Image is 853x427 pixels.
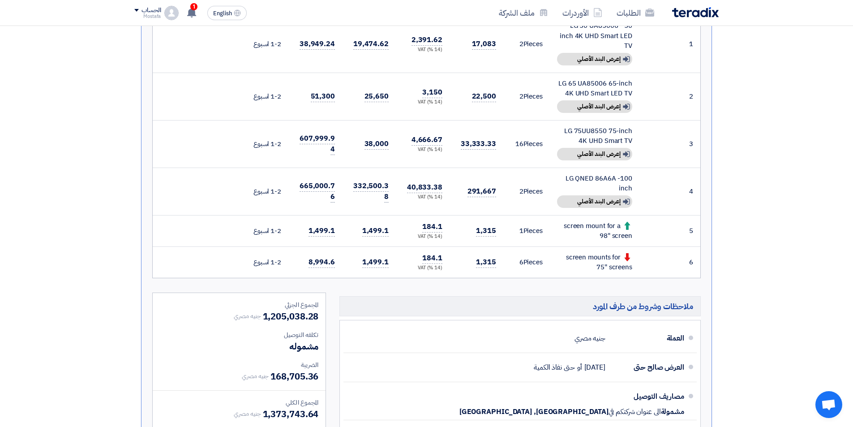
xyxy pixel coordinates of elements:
[300,39,335,50] span: 38,949.24
[160,360,318,370] div: الضريبة
[519,226,523,236] span: 1
[407,182,442,193] span: 40,833.38
[403,46,442,54] div: (14 %) VAT
[362,257,389,268] span: 1,499.1
[362,225,389,237] span: 1,499.1
[519,91,523,101] span: 2
[353,39,389,50] span: 19,474.62
[300,181,335,203] span: 665,000.76
[160,300,318,310] div: المجموع الجزئي
[242,15,288,73] td: 1-2 اسبوع
[476,225,496,237] span: 1,315
[661,407,684,416] span: مشمولة
[403,146,442,154] div: (14 %) VAT
[686,168,700,215] td: 4
[609,2,661,23] a: الطلبات
[309,257,335,268] span: 8,994.6
[309,225,335,237] span: 1,499.1
[613,386,684,407] div: مصاريف التوصيل
[557,148,632,160] div: إعرض البند الأصلي
[160,398,318,407] div: المجموع الكلي
[686,215,700,246] td: 5
[492,2,555,23] a: ملف الشركة
[242,215,288,246] td: 1-2 اسبوع
[503,15,550,73] td: Pieces
[557,195,632,208] div: إعرض البند الأصلي
[242,246,288,278] td: 1-2 اسبوع
[476,257,496,268] span: 1,315
[422,87,442,98] span: 3,150
[815,391,842,418] div: Open chat
[207,6,247,20] button: English
[213,10,232,17] span: English
[134,14,161,19] div: Mostafa
[461,138,496,150] span: 33,333.33
[353,181,389,203] span: 332,500.38
[672,7,719,17] img: Teradix logo
[503,246,550,278] td: Pieces
[403,264,442,272] div: (14 %) VAT
[411,35,442,46] span: 2,391.62
[503,168,550,215] td: Pieces
[503,73,550,120] td: Pieces
[557,173,632,194] div: LG QNED 86A6A -100 inch
[609,407,660,416] span: الى عنوان شركتكم في
[459,407,609,416] span: [GEOGRAPHIC_DATA], [GEOGRAPHIC_DATA]
[557,221,632,241] div: screen mount for a 98" screen
[311,91,335,102] span: 51,300
[242,73,288,120] td: 1-2 اسبوع
[577,363,582,372] span: أو
[242,371,269,381] span: جنيه مصري
[515,139,523,149] span: 16
[364,91,389,102] span: 25,650
[574,330,605,347] div: جنيه مصري
[557,100,632,113] div: إعرض البند الأصلي
[503,215,550,246] td: Pieces
[519,39,523,49] span: 2
[519,257,523,267] span: 6
[613,357,684,378] div: العرض صالح حتى
[422,221,442,233] span: 184.1
[270,370,318,383] span: 168,705.36
[557,53,632,65] div: إعرض البند الأصلي
[686,120,700,168] td: 3
[534,363,575,372] span: حتى نفاذ الكمية
[686,246,700,278] td: 6
[686,73,700,120] td: 2
[422,253,442,264] span: 184.1
[557,252,632,272] div: screen mounts for 75" screens
[289,340,318,353] span: مشموله
[339,296,701,316] h5: ملاحظات وشروط من طرف المورد
[242,120,288,168] td: 1-2 اسبوع
[557,21,632,51] div: LG 50 UA85006 - 50 inch 4K UHD Smart LED TV
[519,186,523,196] span: 2
[613,328,684,349] div: العملة
[467,186,496,197] span: 291,667
[403,99,442,106] div: (14 %) VAT
[403,233,442,241] div: (14 %) VAT
[234,311,261,321] span: جنيه مصري
[263,407,319,421] span: 1,373,743.64
[557,78,632,99] div: LG 65 UA85006 65-inch 4K UHD Smart LED TV
[160,330,318,340] div: تكلفه التوصيل
[472,39,496,50] span: 17,083
[364,138,389,150] span: 38,000
[584,363,605,372] span: [DATE]
[263,310,319,323] span: 1,205,038.28
[300,133,335,155] span: 607,999.94
[190,3,197,10] span: 1
[164,6,179,20] img: profile_test.png
[503,120,550,168] td: Pieces
[411,134,442,146] span: 4,666.67
[141,7,161,14] div: الحساب
[557,126,632,146] div: LG 75UU8550 75-inch 4K UHD Smart TV
[555,2,609,23] a: الأوردرات
[686,15,700,73] td: 1
[472,91,496,102] span: 22,500
[242,168,288,215] td: 1-2 اسبوع
[234,409,261,418] span: جنيه مصري
[403,194,442,201] div: (14 %) VAT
